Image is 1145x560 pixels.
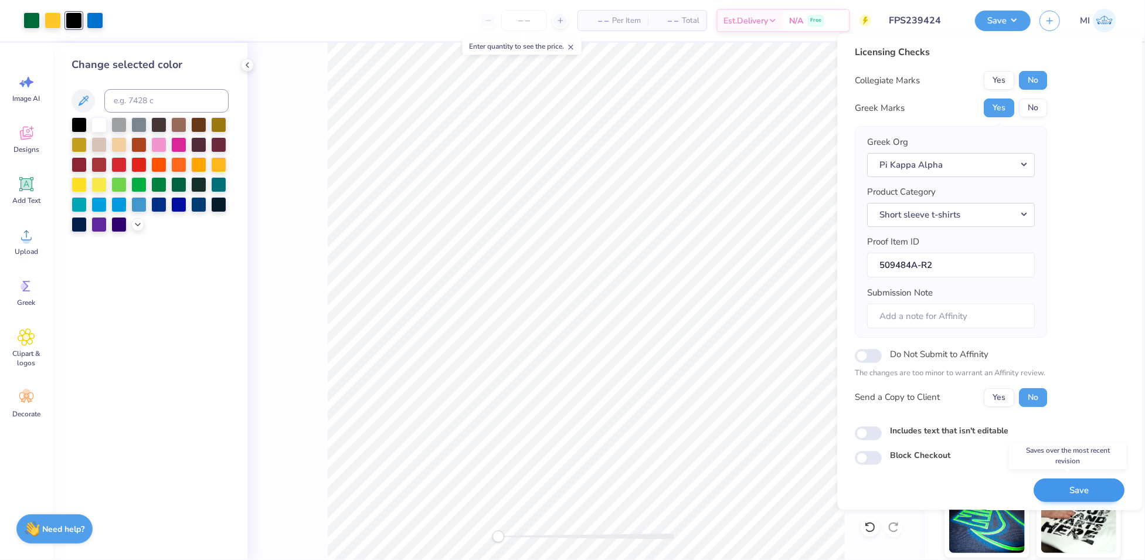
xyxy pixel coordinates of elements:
[18,298,36,307] span: Greek
[868,203,1035,227] button: Short sleeve t-shirts
[880,9,966,32] input: Untitled Design
[585,15,609,27] span: – –
[868,153,1035,177] button: Pi Kappa Alpha
[682,15,699,27] span: Total
[868,286,933,300] label: Submission Note
[655,15,678,27] span: – –
[891,425,1009,437] label: Includes text that isn't editable
[868,185,936,199] label: Product Category
[868,235,920,249] label: Proof Item ID
[723,15,768,27] span: Est. Delivery
[891,449,951,461] label: Block Checkout
[1080,14,1090,28] span: MI
[13,94,40,103] span: Image AI
[13,145,39,154] span: Designs
[975,11,1031,31] button: Save
[789,15,803,27] span: N/A
[984,388,1015,407] button: Yes
[501,10,547,31] input: – –
[984,71,1015,90] button: Yes
[1034,478,1125,503] button: Save
[1020,71,1048,90] button: No
[855,74,920,87] div: Collegiate Marks
[855,45,1048,59] div: Licensing Checks
[72,57,229,73] div: Change selected color
[463,38,582,55] div: Enter quantity to see the price.
[855,391,940,405] div: Send a Copy to Client
[1020,388,1048,407] button: No
[1075,9,1122,32] a: MI
[1041,494,1117,553] img: Water based Ink
[1009,442,1126,469] div: Saves over the most recent revision
[104,89,229,113] input: e.g. 7428 c
[12,196,40,205] span: Add Text
[868,135,909,149] label: Greek Org
[949,494,1025,553] img: Glow in the Dark Ink
[868,304,1035,329] input: Add a note for Affinity
[810,16,821,25] span: Free
[15,247,38,256] span: Upload
[612,15,641,27] span: Per Item
[891,347,989,362] label: Do Not Submit to Affinity
[12,409,40,419] span: Decorate
[855,101,905,115] div: Greek Marks
[492,531,504,542] div: Accessibility label
[984,99,1015,117] button: Yes
[1020,99,1048,117] button: No
[855,368,1048,379] p: The changes are too minor to warrant an Affinity review.
[7,349,46,368] span: Clipart & logos
[43,524,85,535] strong: Need help?
[1093,9,1116,32] img: Mark Isaac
